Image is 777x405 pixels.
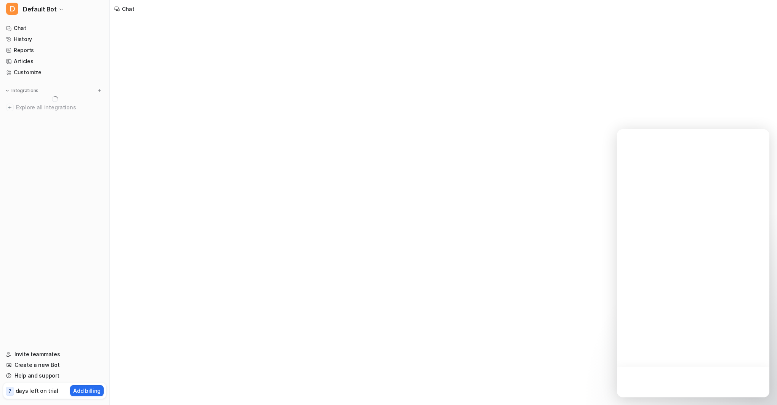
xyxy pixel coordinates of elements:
[3,45,106,56] a: Reports
[70,385,104,396] button: Add billing
[3,370,106,381] a: Help and support
[3,23,106,34] a: Chat
[3,360,106,370] a: Create a new Bot
[5,88,10,93] img: expand menu
[3,56,106,67] a: Articles
[3,349,106,360] a: Invite teammates
[122,5,135,13] div: Chat
[16,387,58,395] p: days left on trial
[11,88,38,94] p: Integrations
[6,3,18,15] span: D
[3,34,106,45] a: History
[97,88,102,93] img: menu_add.svg
[16,101,103,114] span: Explore all integrations
[8,388,11,395] p: 7
[3,102,106,113] a: Explore all integrations
[3,87,41,94] button: Integrations
[6,104,14,111] img: explore all integrations
[3,67,106,78] a: Customize
[73,387,101,395] p: Add billing
[23,4,57,14] span: Default Bot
